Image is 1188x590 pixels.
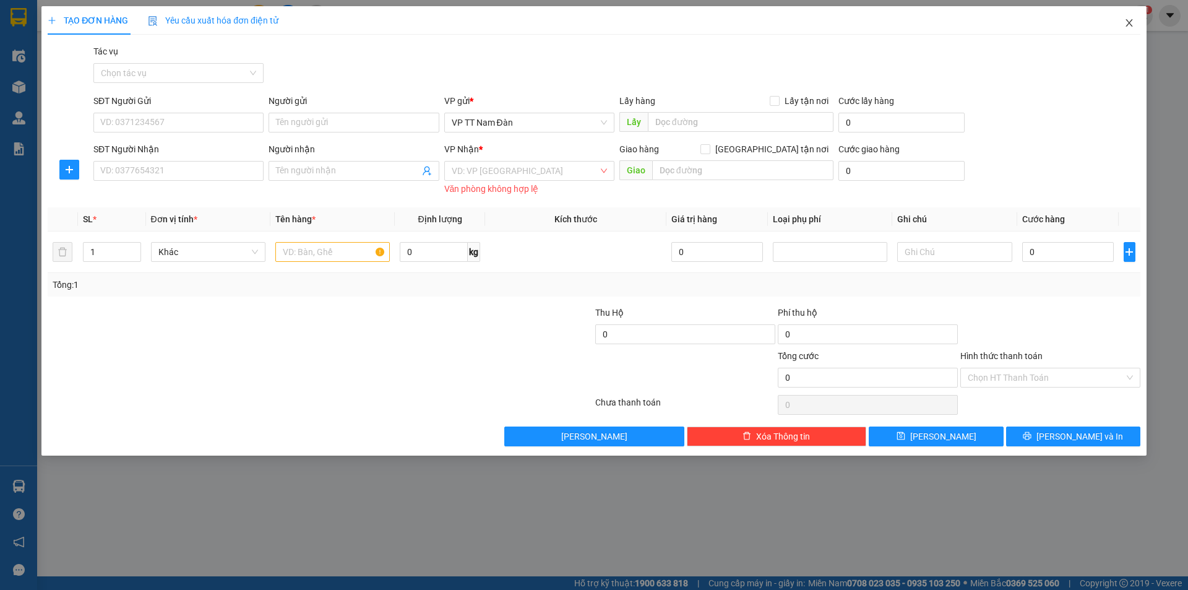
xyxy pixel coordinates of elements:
[652,160,833,180] input: Dọc đường
[1124,18,1134,28] span: close
[422,166,432,176] span: user-add
[897,432,905,441] span: save
[910,430,976,443] span: [PERSON_NAME]
[671,214,717,224] span: Giá trị hàng
[269,142,439,156] div: Người nhận
[22,41,111,74] span: 24 [PERSON_NAME] - Vinh - [GEOGRAPHIC_DATA]
[897,242,1012,262] input: Ghi Chú
[269,94,439,108] div: Người gửi
[838,113,965,132] input: Cước lấy hàng
[710,142,833,156] span: [GEOGRAPHIC_DATA] tận nơi
[1124,242,1135,262] button: plus
[444,182,614,196] div: Văn phòng không hợp lệ
[452,113,607,132] span: VP TT Nam Đàn
[619,96,655,106] span: Lấy hàng
[778,306,958,324] div: Phí thu hộ
[93,94,264,108] div: SĐT Người Gửi
[838,161,965,181] input: Cước giao hàng
[93,46,118,56] label: Tác vụ
[29,12,107,39] strong: HÃNG XE HẢI HOÀNG GIA
[1006,427,1140,446] button: printer[PERSON_NAME] và In
[83,214,93,224] span: SL
[148,16,158,26] img: icon
[742,432,751,441] span: delete
[619,112,648,132] span: Lấy
[418,214,462,224] span: Định lượng
[53,278,458,292] div: Tổng: 1
[93,142,264,156] div: SĐT Người Nhận
[53,242,72,262] button: delete
[60,165,79,175] span: plus
[1022,214,1065,224] span: Cước hàng
[768,207,892,232] th: Loại phụ phí
[48,15,128,25] span: TẠO ĐƠN HÀNG
[561,430,627,443] span: [PERSON_NAME]
[778,351,819,361] span: Tổng cước
[594,396,777,417] div: Chưa thanh toán
[1112,6,1147,41] button: Close
[158,243,258,261] span: Khác
[1036,430,1123,443] span: [PERSON_NAME] và In
[275,242,390,262] input: VD: Bàn, Ghế
[619,160,652,180] span: Giao
[59,160,79,180] button: plus
[468,242,480,262] span: kg
[687,427,867,446] button: deleteXóa Thông tin
[151,214,197,224] span: Đơn vị tính
[444,94,614,108] div: VP gửi
[504,427,684,446] button: [PERSON_NAME]
[619,144,659,154] span: Giao hàng
[37,90,99,117] strong: PHIẾU GỬI HÀNG
[780,94,833,108] span: Lấy tận nơi
[6,51,19,113] img: logo
[1023,432,1031,441] span: printer
[1124,247,1135,257] span: plus
[554,214,597,224] span: Kích thước
[838,96,894,106] label: Cước lấy hàng
[960,351,1043,361] label: Hình thức thanh toán
[275,214,316,224] span: Tên hàng
[838,144,900,154] label: Cước giao hàng
[48,16,56,25] span: plus
[595,308,624,318] span: Thu Hộ
[869,427,1003,446] button: save[PERSON_NAME]
[148,15,278,25] span: Yêu cầu xuất hóa đơn điện tử
[892,207,1017,232] th: Ghi chú
[648,112,833,132] input: Dọc đường
[756,430,810,443] span: Xóa Thông tin
[671,242,764,262] input: 0
[444,144,479,154] span: VP Nhận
